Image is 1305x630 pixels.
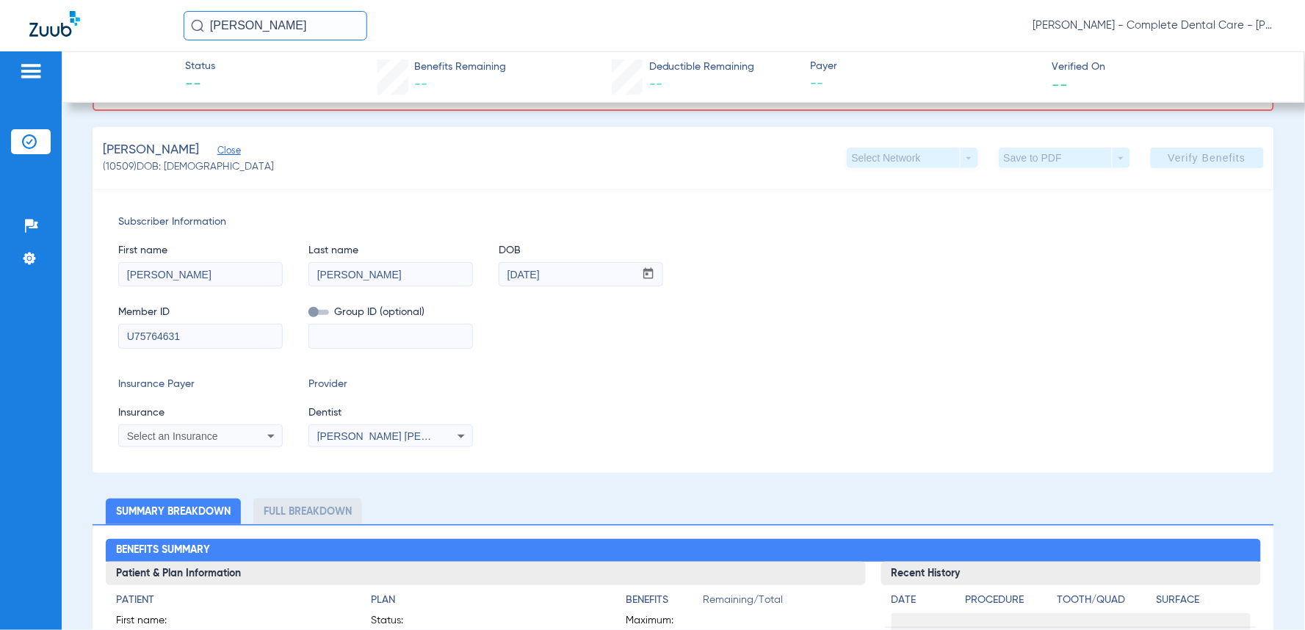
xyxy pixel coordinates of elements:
h4: Surface [1157,593,1251,608]
h4: Date [892,593,953,608]
h4: Procedure [966,593,1052,608]
span: Group ID (optional) [308,305,473,320]
input: Search for patients [184,11,367,40]
span: -- [414,78,427,91]
span: Insurance Payer [118,377,283,392]
h4: Benefits [626,593,703,608]
app-breakdown-title: Surface [1157,593,1251,613]
span: -- [649,78,662,91]
li: Full Breakdown [253,499,362,524]
span: Member ID [118,305,283,320]
span: Subscriber Information [118,214,1248,230]
span: -- [1052,76,1069,92]
span: Status [185,59,215,74]
h4: Tooth/Quad [1058,593,1152,608]
span: Insurance [118,405,283,421]
h3: Recent History [881,562,1261,585]
h4: Plan [371,593,600,608]
span: [PERSON_NAME] [PERSON_NAME] 1861610545 [317,430,549,442]
span: [PERSON_NAME] - Complete Dental Care - [PERSON_NAME] [PERSON_NAME], DDS, [GEOGRAPHIC_DATA] [1033,18,1276,33]
span: [PERSON_NAME] [103,141,199,159]
h2: Benefits Summary [106,539,1261,562]
span: -- [185,75,215,95]
span: DOB [499,243,663,258]
span: Payer [811,59,1040,74]
span: Dentist [308,405,473,421]
span: First name [118,243,283,258]
span: Benefits Remaining [414,59,506,75]
span: Remaining/Total [703,593,855,613]
button: Open calendar [635,263,663,286]
span: Verified On [1052,59,1281,75]
span: Select an Insurance [127,430,218,442]
span: Provider [308,377,473,392]
li: Summary Breakdown [106,499,241,524]
h3: Patient & Plan Information [106,562,866,585]
app-breakdown-title: Tooth/Quad [1058,593,1152,613]
app-breakdown-title: Date [892,593,953,613]
app-breakdown-title: Procedure [966,593,1052,613]
span: Close [217,145,231,159]
h4: Patient [116,593,345,608]
img: Zuub Logo [29,11,80,37]
span: (10509) DOB: [DEMOGRAPHIC_DATA] [103,159,274,175]
img: Search Icon [191,19,204,32]
span: -- [811,75,1040,93]
iframe: Chat Widget [1232,560,1305,630]
span: Deductible Remaining [649,59,755,75]
span: Last name [308,243,473,258]
app-breakdown-title: Benefits [626,593,703,613]
img: hamburger-icon [19,62,43,80]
